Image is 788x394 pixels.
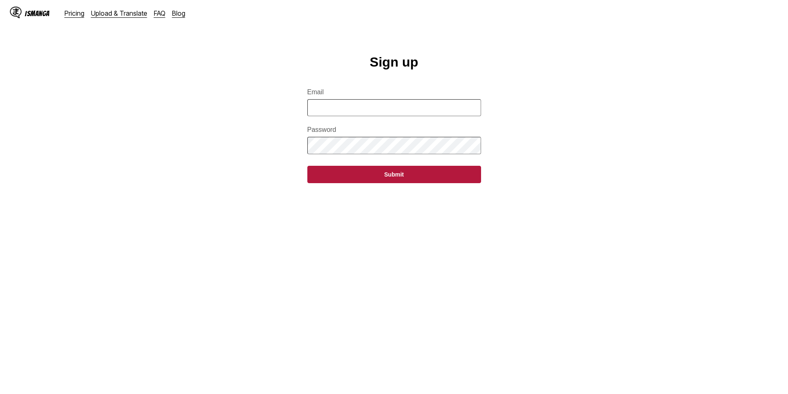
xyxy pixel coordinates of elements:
div: IsManga [25,10,50,17]
a: Upload & Translate [91,9,147,17]
a: Pricing [65,9,84,17]
h1: Sign up [370,55,418,70]
img: IsManga Logo [10,7,22,18]
a: IsManga LogoIsManga [10,7,65,20]
a: Blog [172,9,185,17]
a: FAQ [154,9,165,17]
button: Submit [307,166,481,183]
label: Email [307,88,481,96]
label: Password [307,126,481,134]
